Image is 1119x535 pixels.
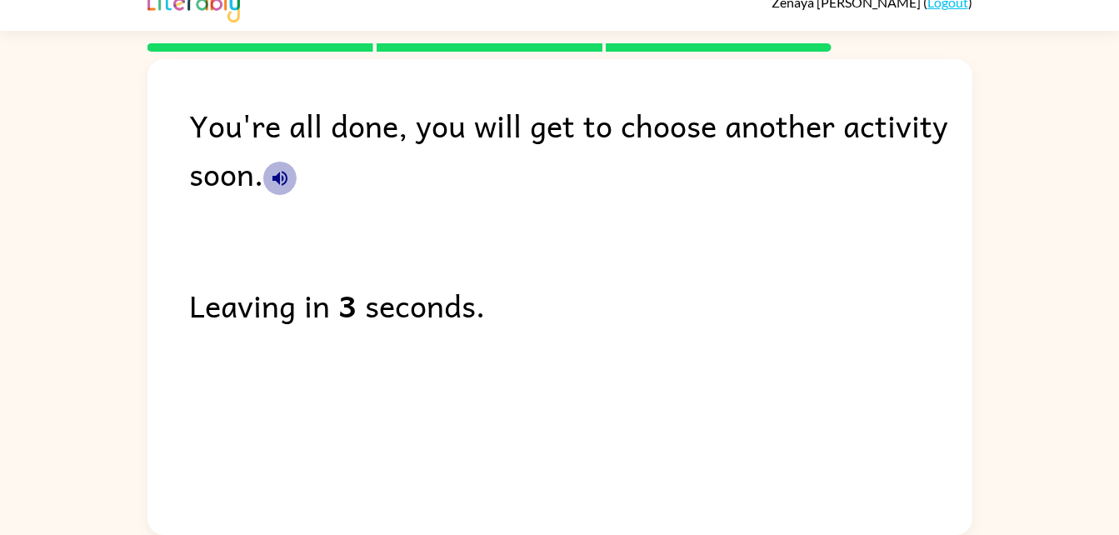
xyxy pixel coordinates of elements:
[189,101,972,197] div: You're all done, you will get to choose another activity soon.
[338,281,357,329] b: 3
[189,281,972,329] div: Leaving in seconds.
